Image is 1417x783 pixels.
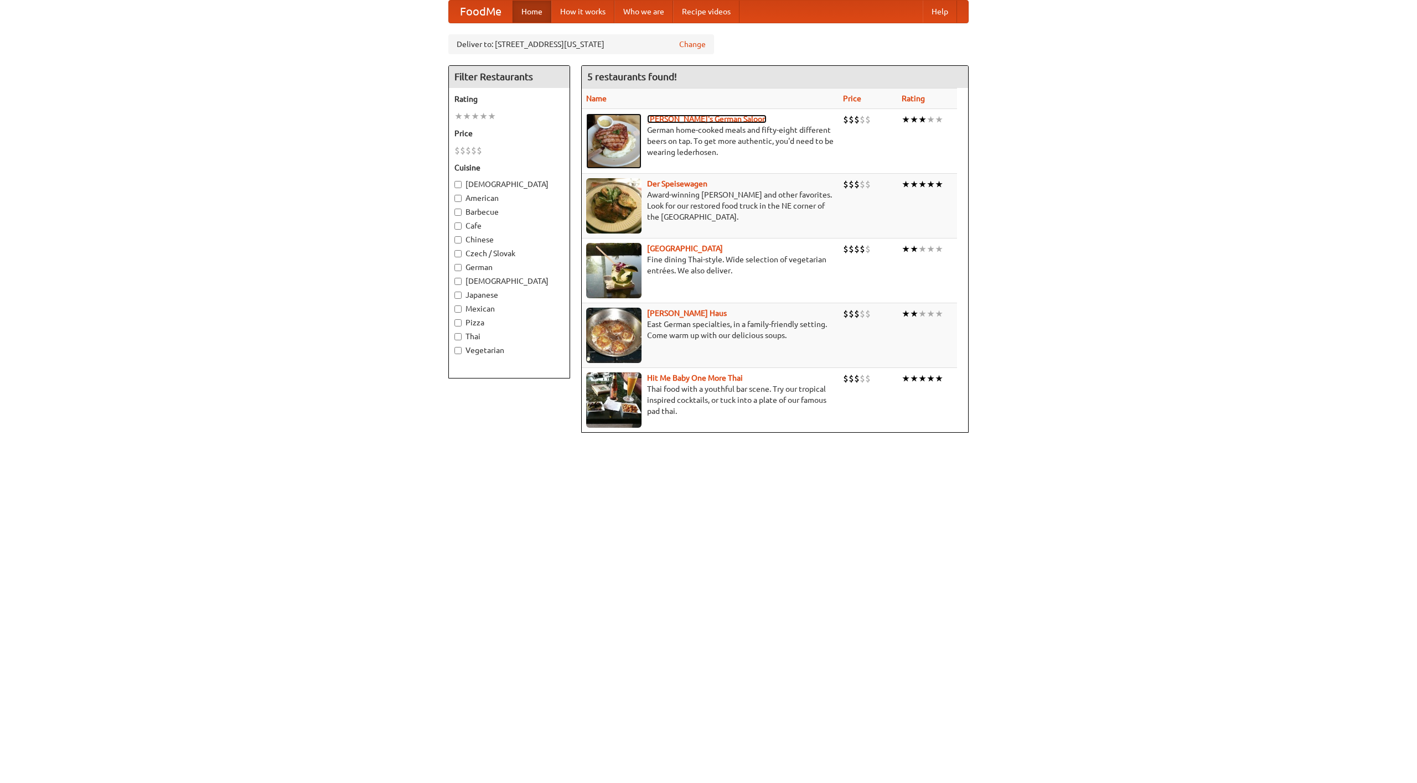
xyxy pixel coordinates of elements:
p: Thai food with a youthful bar scene. Try our tropical inspired cocktails, or tuck into a plate of... [586,383,834,417]
li: ★ [918,178,927,190]
li: ★ [918,243,927,255]
p: Fine dining Thai-style. Wide selection of vegetarian entrées. We also deliver. [586,254,834,276]
a: [GEOGRAPHIC_DATA] [647,244,723,253]
li: $ [860,372,865,385]
li: ★ [910,372,918,385]
li: $ [865,372,871,385]
li: ★ [935,243,943,255]
li: ★ [910,308,918,320]
a: Change [679,39,706,50]
label: [DEMOGRAPHIC_DATA] [454,276,564,287]
img: esthers.jpg [586,113,642,169]
a: Who we are [614,1,673,23]
input: Mexican [454,305,462,313]
li: $ [849,308,854,320]
a: How it works [551,1,614,23]
input: Thai [454,333,462,340]
input: Czech / Slovak [454,250,462,257]
li: $ [849,178,854,190]
input: Barbecue [454,209,462,216]
input: [DEMOGRAPHIC_DATA] [454,181,462,188]
label: American [454,193,564,204]
li: ★ [902,243,910,255]
li: ★ [902,113,910,126]
h5: Rating [454,94,564,105]
li: $ [854,372,860,385]
label: Chinese [454,234,564,245]
li: $ [843,372,849,385]
a: Price [843,94,861,103]
li: ★ [935,113,943,126]
li: ★ [935,308,943,320]
li: ★ [918,308,927,320]
li: ★ [927,178,935,190]
label: [DEMOGRAPHIC_DATA] [454,179,564,190]
p: German home-cooked meals and fifty-eight different beers on tap. To get more authentic, you'd nee... [586,125,834,158]
li: $ [860,178,865,190]
li: ★ [463,110,471,122]
input: Chinese [454,236,462,243]
li: ★ [902,178,910,190]
a: Hit Me Baby One More Thai [647,374,743,382]
a: [PERSON_NAME] Haus [647,309,727,318]
li: ★ [918,372,927,385]
li: $ [854,113,860,126]
div: Deliver to: [STREET_ADDRESS][US_STATE] [448,34,714,54]
li: $ [843,113,849,126]
li: ★ [918,113,927,126]
a: [PERSON_NAME]'s German Saloon [647,115,767,123]
li: $ [471,144,477,157]
label: Vegetarian [454,345,564,356]
li: ★ [902,308,910,320]
label: Pizza [454,317,564,328]
li: $ [477,144,482,157]
p: East German specialties, in a family-friendly setting. Come warm up with our delicious soups. [586,319,834,341]
img: kohlhaus.jpg [586,308,642,363]
ng-pluralize: 5 restaurants found! [587,71,677,82]
input: Cafe [454,222,462,230]
li: $ [865,178,871,190]
p: Award-winning [PERSON_NAME] and other favorites. Look for our restored food truck in the NE corne... [586,189,834,222]
li: ★ [910,178,918,190]
a: Name [586,94,607,103]
li: ★ [927,113,935,126]
label: German [454,262,564,273]
h5: Price [454,128,564,139]
li: ★ [902,372,910,385]
li: $ [854,243,860,255]
input: German [454,264,462,271]
input: [DEMOGRAPHIC_DATA] [454,278,462,285]
label: Czech / Slovak [454,248,564,259]
li: $ [860,308,865,320]
li: $ [466,144,471,157]
li: ★ [488,110,496,122]
label: Japanese [454,289,564,300]
img: babythai.jpg [586,372,642,428]
li: $ [860,243,865,255]
li: $ [865,113,871,126]
input: Vegetarian [454,347,462,354]
li: ★ [927,372,935,385]
img: satay.jpg [586,243,642,298]
a: Home [513,1,551,23]
li: ★ [935,178,943,190]
li: $ [460,144,466,157]
label: Barbecue [454,206,564,217]
h4: Filter Restaurants [449,66,570,88]
li: ★ [454,110,463,122]
b: Der Speisewagen [647,179,707,188]
li: ★ [479,110,488,122]
li: $ [843,243,849,255]
input: Pizza [454,319,462,326]
li: $ [865,308,871,320]
li: $ [865,243,871,255]
li: $ [843,178,849,190]
li: $ [854,308,860,320]
a: FoodMe [449,1,513,23]
a: Rating [902,94,925,103]
li: ★ [927,243,935,255]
